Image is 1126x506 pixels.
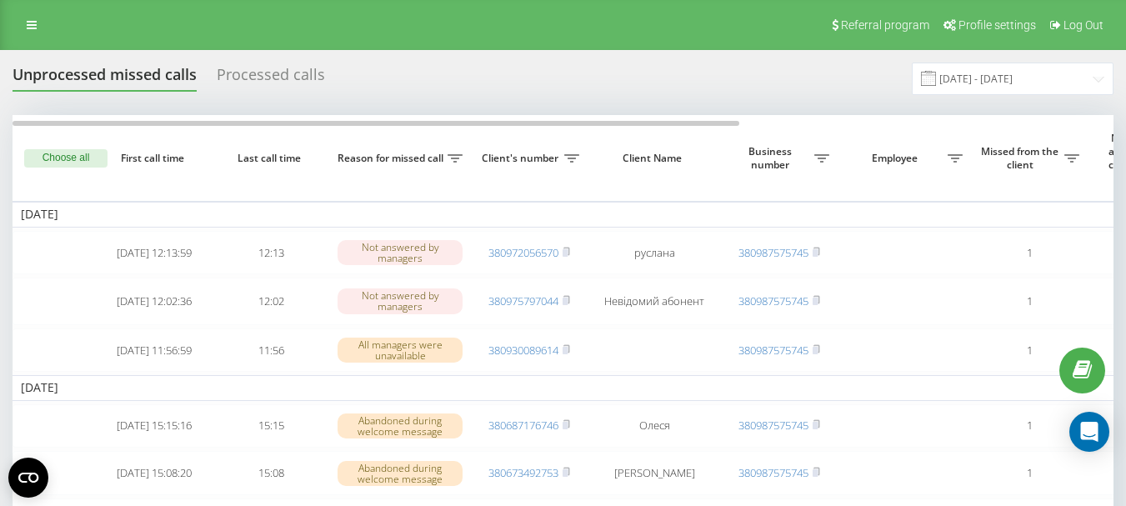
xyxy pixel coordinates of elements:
[971,404,1088,448] td: 1
[738,465,808,480] a: 380987575745
[958,18,1036,32] span: Profile settings
[738,245,808,260] a: 380987575745
[217,66,325,92] div: Processed calls
[588,231,721,275] td: руслана
[213,404,329,448] td: 15:15
[96,404,213,448] td: [DATE] 15:15:16
[338,240,463,265] div: Not answered by managers
[729,145,814,171] span: Business number
[488,293,558,308] a: 380975797044
[338,461,463,486] div: Abandoned during welcome message
[338,413,463,438] div: Abandoned during welcome message
[738,418,808,433] a: 380987575745
[338,288,463,313] div: Not answered by managers
[213,278,329,324] td: 12:02
[96,278,213,324] td: [DATE] 12:02:36
[588,278,721,324] td: Невідомий абонент
[213,328,329,373] td: 11:56
[213,231,329,275] td: 12:13
[109,152,199,165] span: First call time
[488,418,558,433] a: 380687176746
[96,328,213,373] td: [DATE] 11:56:59
[24,149,108,168] button: Choose all
[846,152,948,165] span: Employee
[338,338,463,363] div: All managers were unavailable
[1063,18,1103,32] span: Log Out
[588,451,721,495] td: [PERSON_NAME]
[8,458,48,498] button: Open CMP widget
[488,245,558,260] a: 380972056570
[602,152,707,165] span: Client Name
[971,451,1088,495] td: 1
[488,343,558,358] a: 380930089614
[488,465,558,480] a: 380673492753
[1069,412,1109,452] div: Open Intercom Messenger
[13,66,197,92] div: Unprocessed missed calls
[971,278,1088,324] td: 1
[588,404,721,448] td: Олеся
[738,343,808,358] a: 380987575745
[213,451,329,495] td: 15:08
[841,18,929,32] span: Referral program
[979,145,1064,171] span: Missed from the client
[479,152,564,165] span: Client's number
[971,328,1088,373] td: 1
[338,152,448,165] span: Reason for missed call
[738,293,808,308] a: 380987575745
[971,231,1088,275] td: 1
[96,231,213,275] td: [DATE] 12:13:59
[226,152,316,165] span: Last call time
[96,451,213,495] td: [DATE] 15:08:20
